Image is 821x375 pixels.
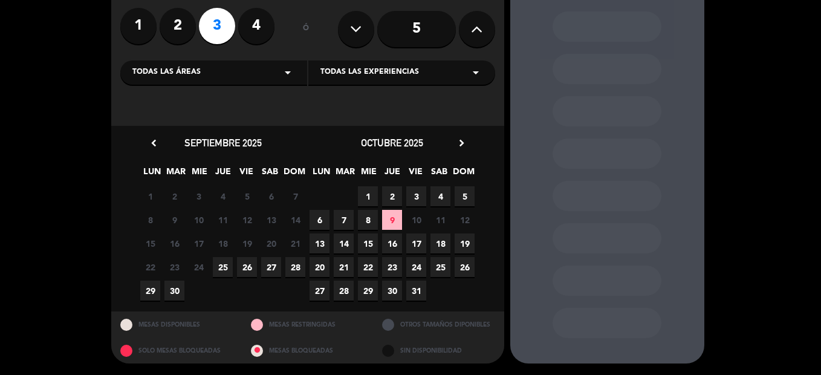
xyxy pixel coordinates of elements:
span: 6 [261,186,281,206]
span: septiembre 2025 [184,137,262,149]
span: SAB [260,165,280,184]
span: 30 [164,281,184,301]
span: MIE [359,165,378,184]
span: octubre 2025 [361,137,423,149]
span: JUE [382,165,402,184]
i: arrow_drop_down [469,65,483,80]
span: 21 [285,233,305,253]
span: 13 [310,233,329,253]
span: 18 [213,233,233,253]
span: 12 [237,210,257,230]
span: 30 [382,281,402,301]
span: 4 [430,186,450,206]
span: 6 [310,210,329,230]
div: SOLO MESAS BLOQUEADAS [111,337,242,364]
span: Todas las áreas [132,67,201,79]
span: 12 [455,210,475,230]
span: 29 [358,281,378,301]
i: chevron_left [148,137,160,149]
span: 18 [430,233,450,253]
span: 8 [358,210,378,230]
span: DOM [284,165,303,184]
span: 27 [310,281,329,301]
span: 11 [430,210,450,230]
span: 3 [189,186,209,206]
span: 1 [140,186,160,206]
div: ó [287,8,326,50]
label: 1 [120,8,157,44]
span: 3 [406,186,426,206]
span: 19 [237,233,257,253]
span: JUE [213,165,233,184]
span: 10 [189,210,209,230]
div: MESAS RESTRINGIDAS [242,311,373,337]
span: 29 [140,281,160,301]
span: 25 [213,257,233,277]
span: 28 [334,281,354,301]
span: 21 [334,257,354,277]
span: SAB [429,165,449,184]
span: MAR [335,165,355,184]
div: MESAS DISPONIBLES [111,311,242,337]
span: 22 [140,257,160,277]
span: 17 [406,233,426,253]
span: 23 [382,257,402,277]
span: 8 [140,210,160,230]
span: 26 [455,257,475,277]
label: 2 [160,8,196,44]
span: MAR [166,165,186,184]
span: 5 [237,186,257,206]
span: 28 [285,257,305,277]
label: 4 [238,8,274,44]
span: 23 [164,257,184,277]
label: 3 [199,8,235,44]
span: 22 [358,257,378,277]
span: 15 [358,233,378,253]
div: OTROS TAMAÑOS DIPONIBLES [373,311,504,337]
i: arrow_drop_down [281,65,295,80]
span: LUN [142,165,162,184]
span: MIE [189,165,209,184]
span: 27 [261,257,281,277]
span: Todas las experiencias [320,67,419,79]
span: 20 [261,233,281,253]
span: 7 [285,186,305,206]
div: MESAS BLOQUEADAS [242,337,373,364]
span: 26 [237,257,257,277]
span: 24 [406,257,426,277]
span: 9 [382,210,402,230]
span: 17 [189,233,209,253]
span: 24 [189,257,209,277]
span: 16 [382,233,402,253]
span: 14 [285,210,305,230]
span: 11 [213,210,233,230]
span: 5 [455,186,475,206]
span: LUN [311,165,331,184]
span: DOM [453,165,473,184]
span: 1 [358,186,378,206]
span: 13 [261,210,281,230]
span: 20 [310,257,329,277]
span: VIE [406,165,426,184]
div: SIN DISPONIBILIDAD [373,337,504,364]
span: 16 [164,233,184,253]
span: 31 [406,281,426,301]
span: 25 [430,257,450,277]
i: chevron_right [455,137,468,149]
span: 19 [455,233,475,253]
span: 14 [334,233,354,253]
span: 15 [140,233,160,253]
span: 2 [164,186,184,206]
span: 10 [406,210,426,230]
span: 2 [382,186,402,206]
span: 7 [334,210,354,230]
span: 4 [213,186,233,206]
span: VIE [236,165,256,184]
span: 9 [164,210,184,230]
